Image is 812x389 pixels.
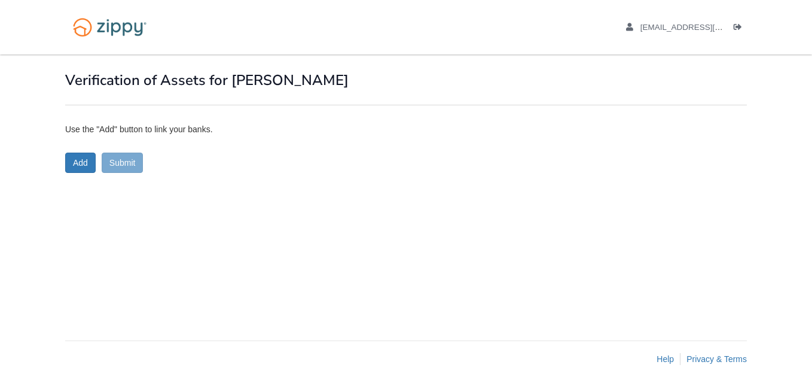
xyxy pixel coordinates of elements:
li: Logout of your account [734,22,747,33]
div: Use the "Add" button to link your banks. [65,123,747,135]
img: Logo [65,12,154,42]
li: Your account details [626,22,725,33]
button: Add [65,153,96,173]
a: Privacy & Terms [686,354,747,364]
a: Help [657,354,674,364]
h1: Verification of Assets for [PERSON_NAME] [65,72,747,88]
a: edit profile [626,23,777,35]
button: Submit [102,153,144,173]
span: mariebarlow2941@gmail.com [640,23,777,32]
a: Log out [734,23,747,35]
